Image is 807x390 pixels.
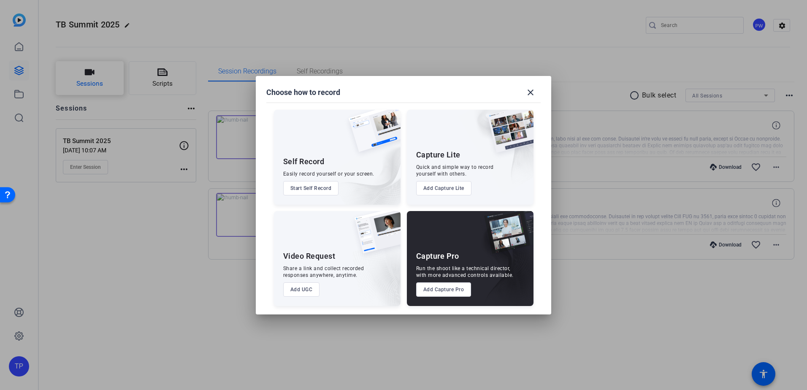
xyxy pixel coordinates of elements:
button: Add UGC [283,282,320,297]
button: Add Capture Lite [416,181,471,195]
div: Capture Pro [416,251,459,261]
img: capture-lite.png [481,110,533,161]
button: Start Self Record [283,181,339,195]
img: embarkstudio-capture-lite.png [458,110,533,194]
img: embarkstudio-capture-pro.png [471,222,533,306]
img: ugc-content.png [348,211,401,262]
div: Easily record yourself or your screen. [283,171,374,177]
div: Video Request [283,251,336,261]
div: Self Record [283,157,325,167]
button: Add Capture Pro [416,282,471,297]
div: Quick and simple way to record yourself with others. [416,164,494,177]
img: self-record.png [342,110,401,160]
img: embarkstudio-self-record.png [327,128,401,205]
h1: Choose how to record [266,87,340,97]
mat-icon: close [525,87,536,97]
img: embarkstudio-ugc-content.png [352,237,401,306]
img: capture-pro.png [478,211,533,263]
div: Capture Lite [416,150,460,160]
div: Run the shoot like a technical director, with more advanced controls available. [416,265,514,279]
div: Share a link and collect recorded responses anywhere, anytime. [283,265,364,279]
